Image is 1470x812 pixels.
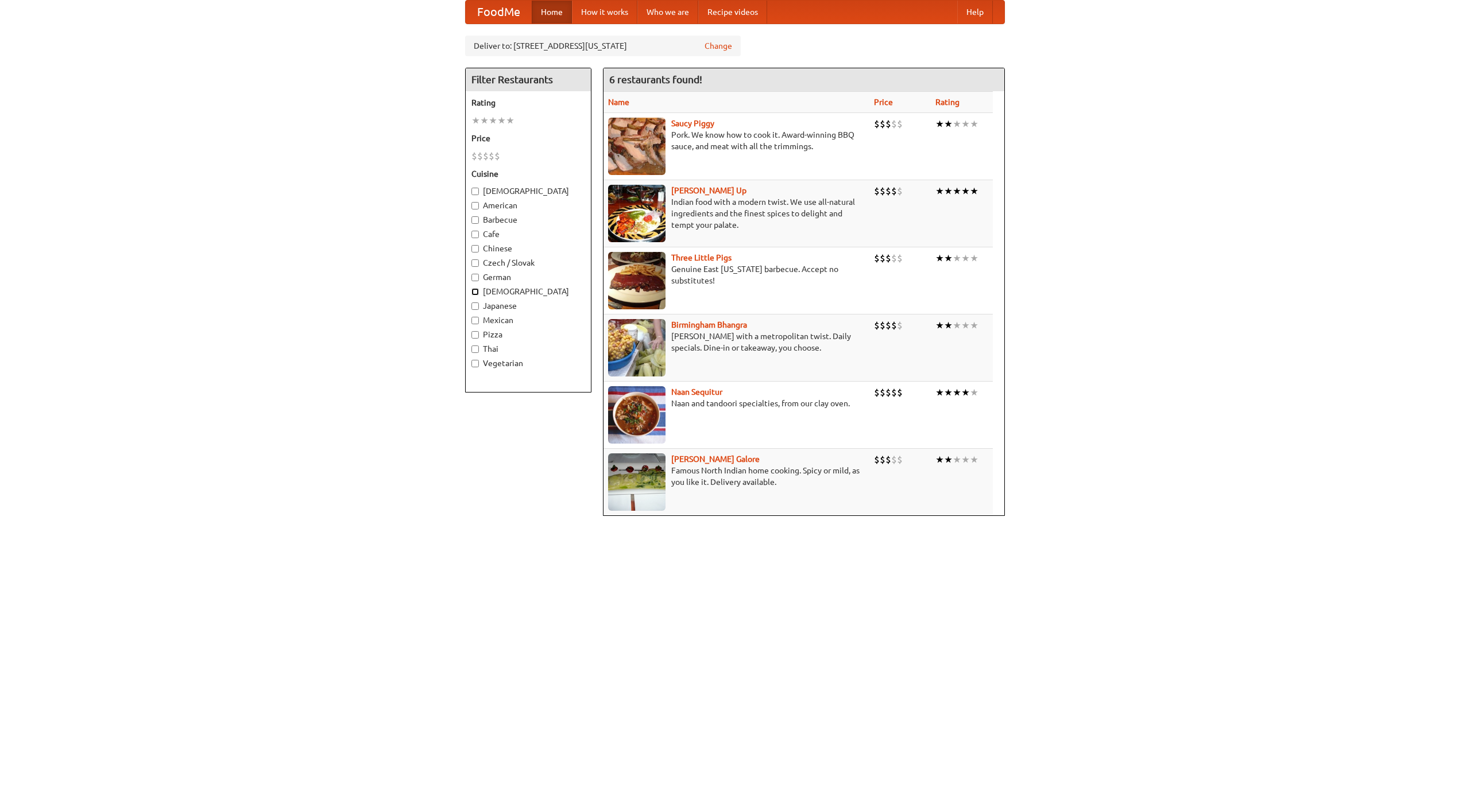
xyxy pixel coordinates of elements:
[608,453,666,511] img: currygalore.jpg
[497,114,506,127] li: ★
[897,118,903,130] li: $
[957,1,993,24] a: Help
[944,453,953,466] li: ★
[471,271,585,283] label: German
[471,150,477,162] li: $
[891,118,897,130] li: $
[897,185,903,197] li: $
[698,1,767,24] a: Recipe videos
[608,118,666,175] img: saucy.jpg
[471,343,585,355] label: Thai
[891,185,897,197] li: $
[944,252,953,265] li: ★
[480,114,489,127] li: ★
[880,319,885,332] li: $
[608,185,666,242] img: curryup.jpg
[471,97,585,108] h5: Rating
[897,386,903,399] li: $
[944,118,953,130] li: ★
[608,465,865,488] p: Famous North Indian home cooking. Spicy or mild, as you like it. Delivery available.
[891,319,897,332] li: $
[471,216,479,224] input: Barbecue
[970,453,978,466] li: ★
[891,252,897,265] li: $
[471,360,479,367] input: Vegetarian
[471,288,479,296] input: [DEMOGRAPHIC_DATA]
[471,168,585,180] h5: Cuisine
[471,133,585,144] h5: Price
[471,314,585,326] label: Mexican
[471,302,479,310] input: Japanese
[471,185,585,197] label: [DEMOGRAPHIC_DATA]
[471,231,479,238] input: Cafe
[880,386,885,399] li: $
[489,150,494,162] li: $
[471,259,479,267] input: Czech / Slovak
[953,185,961,197] li: ★
[671,454,760,464] a: [PERSON_NAME] Galore
[874,386,880,399] li: $
[608,129,865,152] p: Pork. We know how to cook it. Award-winning BBQ sauce, and meat with all the trimmings.
[935,118,944,130] li: ★
[471,114,480,127] li: ★
[897,453,903,466] li: $
[970,386,978,399] li: ★
[489,114,497,127] li: ★
[953,386,961,399] li: ★
[471,200,585,211] label: American
[471,345,479,353] input: Thai
[885,319,891,332] li: $
[935,252,944,265] li: ★
[935,98,960,107] a: Rating
[961,185,970,197] li: ★
[608,252,666,309] img: littlepigs.jpg
[897,319,903,332] li: $
[874,319,880,332] li: $
[671,387,722,397] a: Naan Sequitur
[970,252,978,265] li: ★
[891,453,897,466] li: $
[471,274,479,281] input: German
[944,185,953,197] li: ★
[935,185,944,197] li: ★
[880,118,885,130] li: $
[874,453,880,466] li: $
[944,319,953,332] li: ★
[874,118,880,130] li: $
[961,386,970,399] li: ★
[953,319,961,332] li: ★
[471,245,479,252] input: Chinese
[608,196,865,231] p: Indian food with a modern twist. We use all-natural ingredients and the finest spices to delight ...
[466,1,532,24] a: FoodMe
[572,1,637,24] a: How it works
[953,118,961,130] li: ★
[935,319,944,332] li: ★
[953,453,961,466] li: ★
[880,453,885,466] li: $
[608,319,666,376] img: bhangra.jpg
[471,188,479,195] input: [DEMOGRAPHIC_DATA]
[885,118,891,130] li: $
[961,252,970,265] li: ★
[608,98,629,107] a: Name
[608,386,666,444] img: naansequitur.jpg
[880,252,885,265] li: $
[671,320,747,329] a: Birmingham Bhangra
[471,228,585,240] label: Cafe
[471,286,585,297] label: [DEMOGRAPHIC_DATA]
[874,185,880,197] li: $
[671,253,732,262] a: Three Little Pigs
[471,331,479,339] input: Pizza
[885,453,891,466] li: $
[477,150,483,162] li: $
[471,329,585,340] label: Pizza
[944,386,953,399] li: ★
[471,257,585,269] label: Czech / Slovak
[608,263,865,286] p: Genuine East [US_STATE] barbecue. Accept no substitutes!
[961,319,970,332] li: ★
[671,119,714,128] b: Saucy Piggy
